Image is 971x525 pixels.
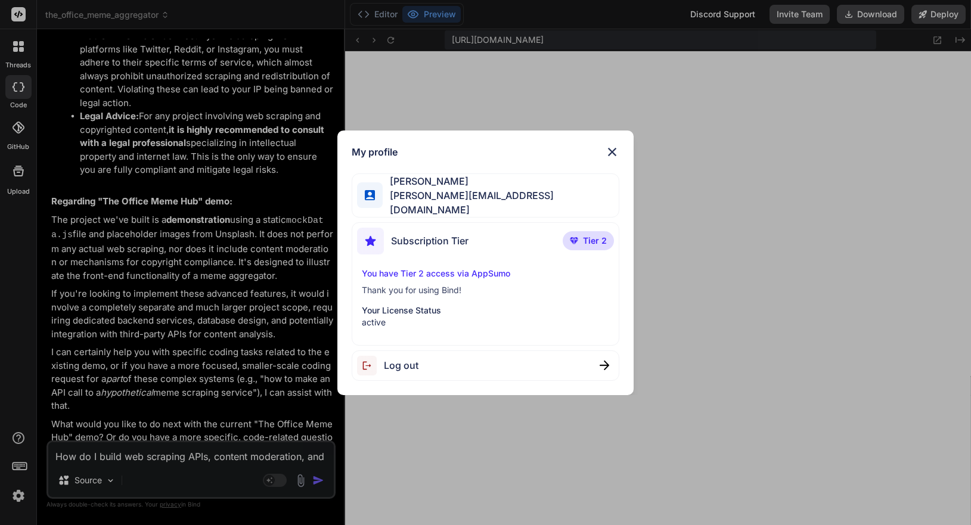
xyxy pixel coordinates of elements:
[383,174,619,188] span: [PERSON_NAME]
[605,145,619,159] img: close
[362,316,610,328] p: active
[600,361,609,370] img: close
[383,188,619,217] span: [PERSON_NAME][EMAIL_ADDRESS][DOMAIN_NAME]
[583,235,607,247] span: Tier 2
[391,234,469,248] span: Subscription Tier
[570,237,578,244] img: premium
[362,305,610,316] p: Your License Status
[384,358,418,372] span: Log out
[362,268,610,279] p: You have Tier 2 access via AppSumo
[357,228,384,254] img: subscription
[357,356,384,375] img: logout
[362,284,610,296] p: Thank you for using Bind!
[365,190,376,201] img: profile
[352,145,398,159] h1: My profile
